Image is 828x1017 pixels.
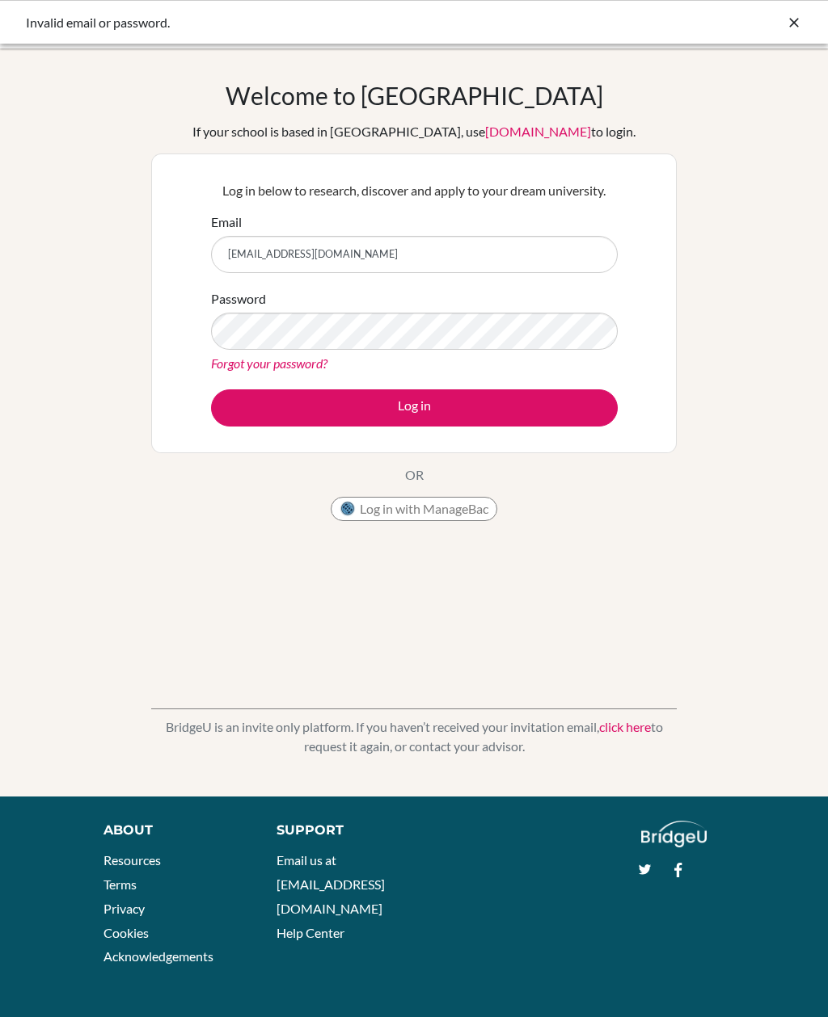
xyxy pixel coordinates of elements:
label: Password [211,289,266,309]
div: About [103,821,241,840]
a: Forgot your password? [211,355,327,371]
a: Acknowledgements [103,948,213,964]
a: Email us at [EMAIL_ADDRESS][DOMAIN_NAME] [277,852,385,915]
h1: Welcome to [GEOGRAPHIC_DATA] [226,81,603,110]
img: logo_white@2x-f4f0deed5e89b7ecb1c2cc34c3e3d731f90f0f143d5ea2071677605dd97b5244.png [641,821,707,847]
a: [DOMAIN_NAME] [485,124,591,139]
button: Log in with ManageBac [331,497,497,521]
p: BridgeU is an invite only platform. If you haven’t received your invitation email, to request it ... [151,717,677,756]
a: click here [599,719,651,734]
p: OR [405,465,424,485]
div: If your school is based in [GEOGRAPHIC_DATA], use to login. [192,122,636,141]
p: Log in below to research, discover and apply to your dream university. [211,181,618,200]
a: Privacy [103,901,145,916]
a: Help Center [277,925,344,940]
a: Terms [103,876,137,892]
button: Log in [211,389,618,427]
a: Cookies [103,925,149,940]
div: Support [277,821,399,840]
label: Email [211,212,242,232]
a: Resources [103,852,161,868]
div: Invalid email or password. [26,13,560,32]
